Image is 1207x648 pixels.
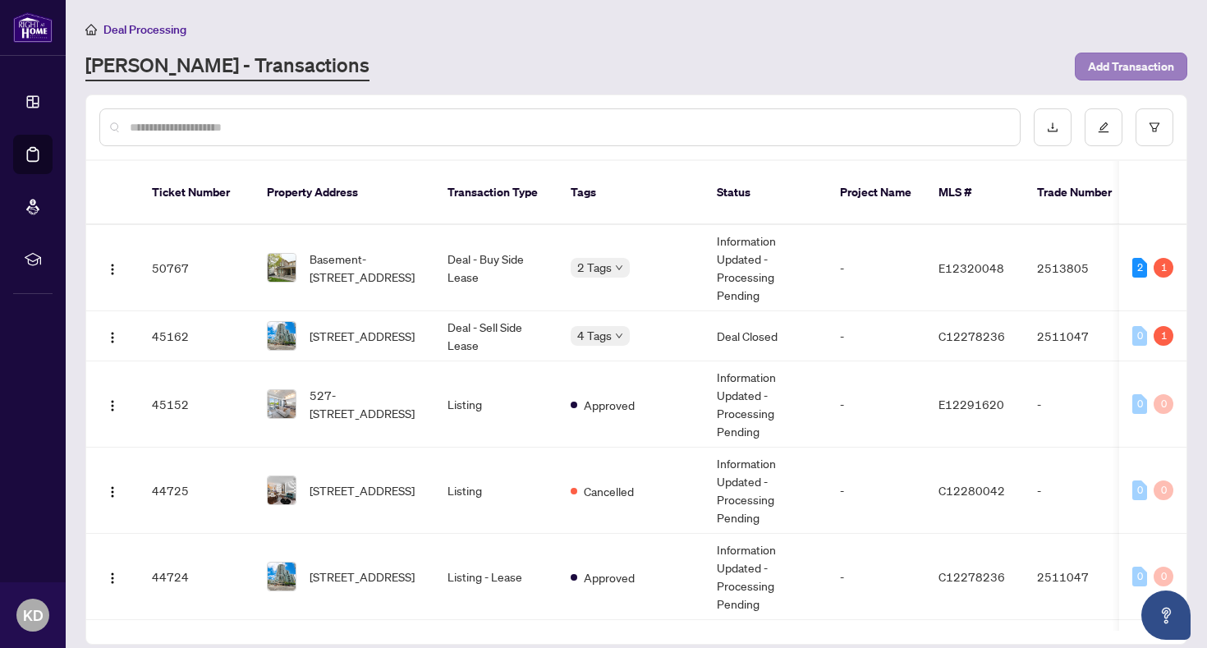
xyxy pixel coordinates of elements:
div: 0 [1154,567,1173,586]
span: E12291620 [939,397,1004,411]
span: C12278236 [939,329,1005,343]
td: 2513805 [1024,225,1139,311]
td: Deal - Sell Side Lease [434,311,558,361]
button: Logo [99,563,126,590]
span: home [85,24,97,35]
div: 0 [1154,394,1173,414]
td: 45152 [139,361,254,448]
td: 44725 [139,448,254,534]
img: thumbnail-img [268,476,296,504]
div: 0 [1132,394,1147,414]
img: thumbnail-img [268,322,296,350]
img: Logo [106,572,119,585]
td: 2511047 [1024,534,1139,620]
span: [STREET_ADDRESS] [310,327,415,345]
div: 2 [1132,258,1147,278]
td: Listing - Lease [434,534,558,620]
span: Add Transaction [1088,53,1174,80]
span: 527-[STREET_ADDRESS] [310,386,421,422]
span: edit [1098,122,1109,133]
span: KD [23,604,44,627]
th: Trade Number [1024,161,1139,225]
span: E12320048 [939,260,1004,275]
span: filter [1149,122,1160,133]
span: [STREET_ADDRESS] [310,568,415,586]
td: - [1024,448,1139,534]
td: - [827,448,925,534]
span: 2 Tags [577,258,612,277]
td: 2511047 [1024,311,1139,361]
button: Add Transaction [1075,53,1187,80]
button: download [1034,108,1072,146]
td: Information Updated - Processing Pending [704,534,827,620]
span: down [615,332,623,340]
div: 0 [1154,480,1173,500]
span: 4 Tags [577,326,612,345]
span: Approved [584,396,635,414]
span: C12278236 [939,569,1005,584]
th: Tags [558,161,704,225]
button: filter [1136,108,1173,146]
th: Ticket Number [139,161,254,225]
img: thumbnail-img [268,254,296,282]
div: 1 [1154,326,1173,346]
button: Logo [99,255,126,281]
span: Basement-[STREET_ADDRESS] [310,250,421,286]
th: Project Name [827,161,925,225]
td: 50767 [139,225,254,311]
td: 45162 [139,311,254,361]
div: 0 [1132,567,1147,586]
td: 44724 [139,534,254,620]
th: Transaction Type [434,161,558,225]
img: thumbnail-img [268,563,296,591]
img: Logo [106,399,119,412]
a: [PERSON_NAME] - Transactions [85,52,369,81]
th: MLS # [925,161,1024,225]
span: C12280042 [939,483,1005,498]
img: thumbnail-img [268,390,296,418]
span: down [615,264,623,272]
td: - [827,225,925,311]
td: Deal Closed [704,311,827,361]
span: Cancelled [584,482,634,500]
button: edit [1085,108,1122,146]
button: Logo [99,391,126,417]
div: 0 [1132,480,1147,500]
td: Listing [434,448,558,534]
td: - [827,361,925,448]
td: Deal - Buy Side Lease [434,225,558,311]
td: Information Updated - Processing Pending [704,225,827,311]
th: Status [704,161,827,225]
img: logo [13,12,53,43]
div: 0 [1132,326,1147,346]
span: [STREET_ADDRESS] [310,481,415,499]
th: Property Address [254,161,434,225]
button: Open asap [1141,591,1191,640]
td: Listing [434,361,558,448]
span: Approved [584,568,635,586]
img: Logo [106,485,119,499]
td: - [827,534,925,620]
img: Logo [106,331,119,344]
img: Logo [106,263,119,276]
span: download [1047,122,1058,133]
td: - [827,311,925,361]
td: - [1024,361,1139,448]
span: Deal Processing [103,22,186,37]
td: Information Updated - Processing Pending [704,361,827,448]
div: 1 [1154,258,1173,278]
button: Logo [99,323,126,349]
td: Information Updated - Processing Pending [704,448,827,534]
button: Logo [99,477,126,503]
